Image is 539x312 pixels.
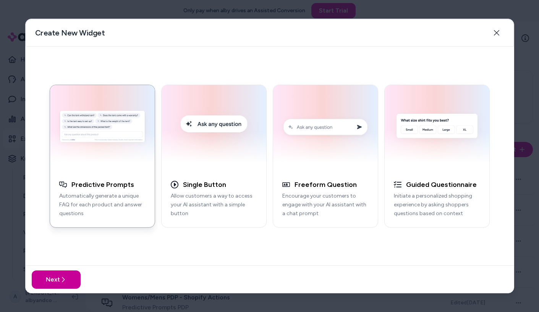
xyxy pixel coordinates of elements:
img: Single Button Embed Example [166,90,262,167]
button: Single Button Embed ExampleSingle ButtonAllow customers a way to access your AI assistant with a ... [161,85,267,228]
button: Generative Q&A ExamplePredictive PromptsAutomatically generate a unique FAQ for each product and ... [50,85,155,228]
p: Allow customers a way to access your AI assistant with a simple button [171,192,257,218]
img: AI Initial Question Example [389,90,485,167]
img: Conversation Prompt Example [278,90,373,167]
button: Next [32,270,81,289]
h3: Predictive Prompts [71,180,134,189]
h3: Freeform Question [295,180,357,189]
h3: Single Button [183,180,226,189]
p: Encourage your customers to engage with your AI assistant with a chat prompt [282,192,369,218]
button: AI Initial Question ExampleGuided QuestionnaireInitiate a personalized shopping experience by ask... [384,85,490,228]
h3: Guided Questionnaire [406,180,477,189]
h2: Create New Widget [35,27,105,38]
img: Generative Q&A Example [55,90,150,167]
button: Conversation Prompt ExampleFreeform QuestionEncourage your customers to engage with your AI assis... [273,85,378,228]
p: Automatically generate a unique FAQ for each product and answer questions [59,192,146,218]
p: Initiate a personalized shopping experience by asking shoppers questions based on context [394,192,480,218]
